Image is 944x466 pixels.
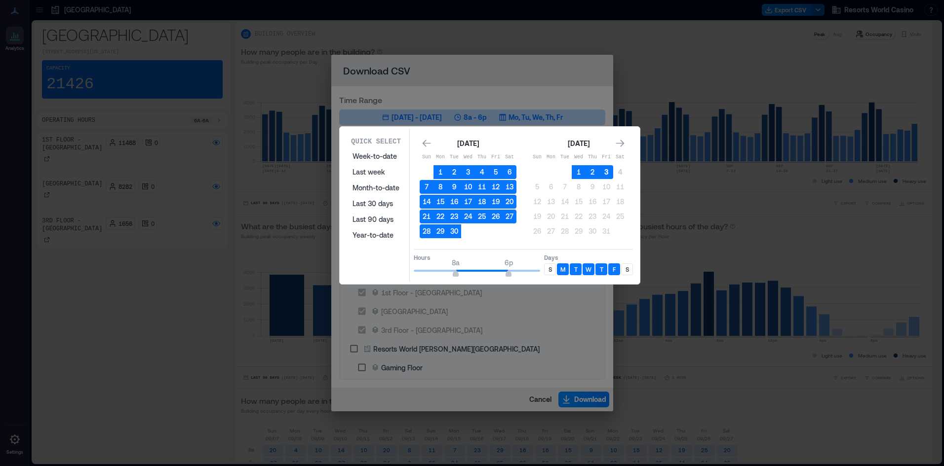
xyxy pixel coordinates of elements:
[599,153,613,161] p: Fri
[572,224,586,238] button: 29
[613,265,616,273] p: F
[586,153,599,161] p: Thu
[558,150,572,164] th: Tuesday
[347,212,405,227] button: Last 90 days
[433,210,447,223] button: 22
[626,265,629,273] p: S
[420,195,433,209] button: 14
[613,210,627,223] button: 25
[586,195,599,209] button: 16
[475,210,489,223] button: 25
[586,265,591,273] p: W
[433,153,447,161] p: Mon
[613,137,627,150] button: Go to next month
[503,150,516,164] th: Saturday
[586,210,599,223] button: 23
[613,165,627,179] button: 4
[565,138,592,149] div: [DATE]
[489,153,503,161] p: Fri
[599,224,613,238] button: 31
[475,180,489,194] button: 11
[558,153,572,161] p: Tue
[558,180,572,194] button: 7
[475,165,489,179] button: 4
[558,195,572,209] button: 14
[586,165,599,179] button: 2
[503,153,516,161] p: Sat
[599,195,613,209] button: 17
[347,148,405,164] button: Week-to-date
[433,180,447,194] button: 8
[503,165,516,179] button: 6
[599,165,613,179] button: 3
[475,195,489,209] button: 18
[420,137,433,150] button: Go to previous month
[572,210,586,223] button: 22
[544,150,558,164] th: Monday
[613,195,627,209] button: 18
[572,153,586,161] p: Wed
[461,165,475,179] button: 3
[351,137,401,146] p: Quick Select
[433,224,447,238] button: 29
[489,165,503,179] button: 5
[489,180,503,194] button: 12
[572,150,586,164] th: Wednesday
[420,153,433,161] p: Sun
[461,195,475,209] button: 17
[544,195,558,209] button: 13
[572,165,586,179] button: 1
[433,150,447,164] th: Monday
[347,180,405,196] button: Month-to-date
[447,153,461,161] p: Tue
[433,195,447,209] button: 15
[447,165,461,179] button: 2
[452,258,460,267] span: 8a
[489,150,503,164] th: Friday
[549,265,552,273] p: S
[503,180,516,194] button: 13
[530,180,544,194] button: 5
[558,210,572,223] button: 21
[530,224,544,238] button: 26
[599,150,613,164] th: Friday
[599,210,613,223] button: 24
[600,265,603,273] p: T
[447,224,461,238] button: 30
[544,210,558,223] button: 20
[420,210,433,223] button: 21
[475,153,489,161] p: Thu
[503,210,516,223] button: 27
[544,180,558,194] button: 6
[489,195,503,209] button: 19
[530,195,544,209] button: 12
[544,224,558,238] button: 27
[461,150,475,164] th: Wednesday
[530,210,544,223] button: 19
[530,153,544,161] p: Sun
[420,180,433,194] button: 7
[574,265,578,273] p: T
[447,180,461,194] button: 9
[572,195,586,209] button: 15
[613,153,627,161] p: Sat
[560,265,565,273] p: M
[544,253,633,261] p: Days
[503,195,516,209] button: 20
[599,180,613,194] button: 10
[475,150,489,164] th: Thursday
[414,253,540,261] p: Hours
[586,150,599,164] th: Thursday
[558,224,572,238] button: 28
[505,258,513,267] span: 6p
[544,153,558,161] p: Mon
[420,224,433,238] button: 28
[586,180,599,194] button: 9
[613,150,627,164] th: Saturday
[461,180,475,194] button: 10
[572,180,586,194] button: 8
[447,150,461,164] th: Tuesday
[447,210,461,223] button: 23
[420,150,433,164] th: Sunday
[530,150,544,164] th: Sunday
